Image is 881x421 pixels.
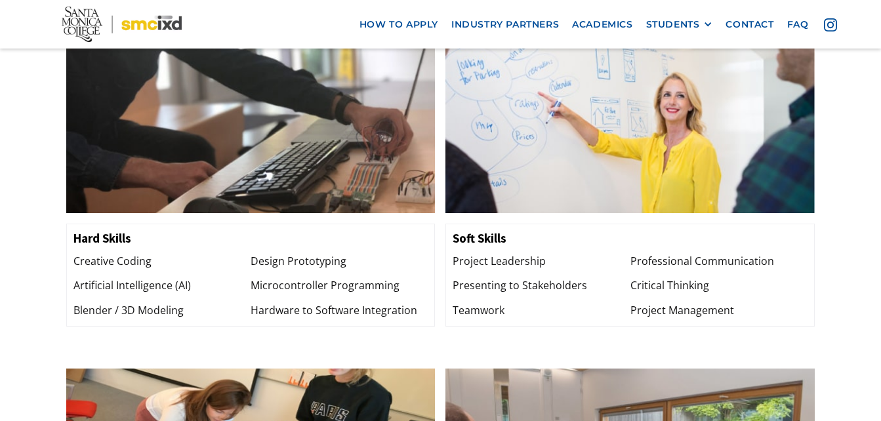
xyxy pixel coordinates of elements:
a: industry partners [445,12,565,37]
img: icon - instagram [824,18,837,31]
div: Design Prototyping [251,252,428,270]
div: Creative Coding [73,252,251,270]
div: Professional Communication [630,252,808,270]
div: STUDENTS [646,19,713,30]
div: Presenting to Stakeholders [453,277,630,294]
h3: Soft Skills [453,231,808,246]
div: Project Leadership [453,252,630,270]
div: Teamwork [453,302,630,319]
div: Blender / 3D Modeling [73,302,251,319]
div: Microcontroller Programming [251,277,428,294]
div: STUDENTS [646,19,700,30]
div: Project Management [630,302,808,319]
h3: Hard Skills [73,231,428,246]
div: Artificial Intelligence (AI) [73,277,251,294]
a: contact [719,12,780,37]
a: Academics [565,12,639,37]
div: Critical Thinking [630,277,808,294]
a: faq [781,12,815,37]
div: Hardware to Software Integration [251,302,428,319]
a: how to apply [353,12,445,37]
img: Santa Monica College - SMC IxD logo [62,7,182,42]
